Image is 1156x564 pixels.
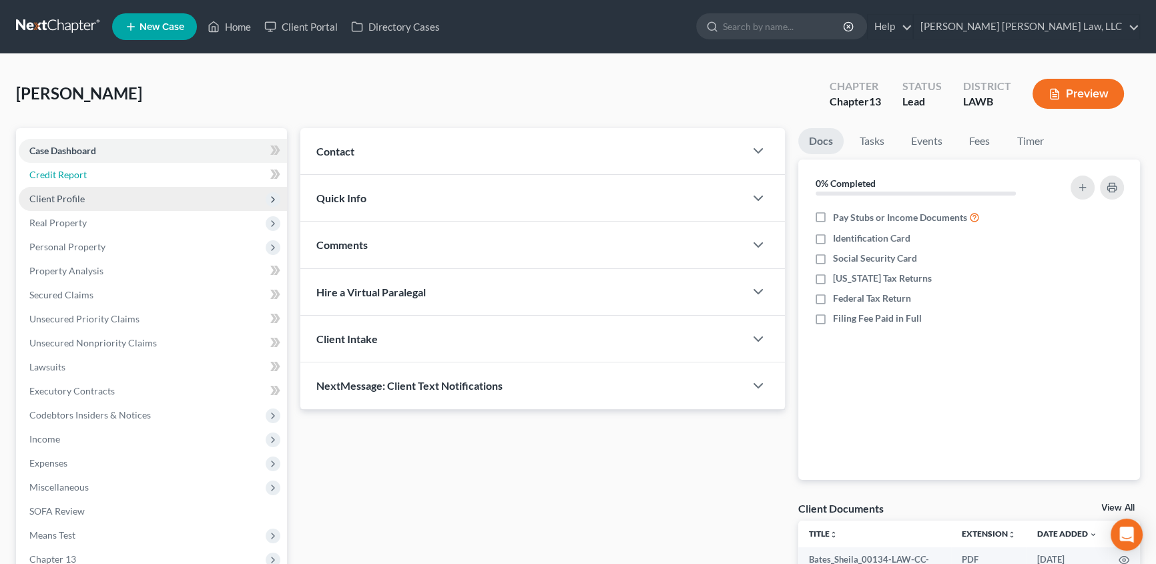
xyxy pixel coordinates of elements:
a: Extensionunfold_more [962,529,1016,539]
button: Preview [1033,79,1124,109]
a: Titleunfold_more [809,529,838,539]
span: NextMessage: Client Text Notifications [316,379,503,392]
span: Secured Claims [29,289,93,300]
a: Timer [1006,128,1055,154]
span: Pay Stubs or Income Documents [833,211,967,224]
strong: 0% Completed [816,178,876,189]
a: Date Added expand_more [1037,529,1097,539]
span: Filing Fee Paid in Full [833,312,922,325]
span: Executory Contracts [29,385,115,396]
span: Real Property [29,217,87,228]
span: [PERSON_NAME] [16,83,142,103]
a: Unsecured Nonpriority Claims [19,331,287,355]
span: Federal Tax Return [833,292,911,305]
span: Property Analysis [29,265,103,276]
div: Lead [902,94,942,109]
a: Unsecured Priority Claims [19,307,287,331]
a: Home [201,15,258,39]
a: Docs [798,128,844,154]
a: Client Portal [258,15,344,39]
span: Income [29,433,60,445]
span: Miscellaneous [29,481,89,493]
span: 13 [869,95,881,107]
a: Help [868,15,912,39]
span: SOFA Review [29,505,85,517]
span: Expenses [29,457,67,469]
input: Search by name... [723,14,845,39]
a: Fees [958,128,1001,154]
div: Chapter [830,94,881,109]
span: New Case [139,22,184,32]
span: Unsecured Nonpriority Claims [29,337,157,348]
span: Case Dashboard [29,145,96,156]
a: [PERSON_NAME] [PERSON_NAME] Law, LLC [914,15,1139,39]
div: Open Intercom Messenger [1111,519,1143,551]
span: Means Test [29,529,75,541]
a: Events [900,128,953,154]
span: Unsecured Priority Claims [29,313,139,324]
span: Contact [316,145,354,158]
span: Quick Info [316,192,366,204]
a: View All [1101,503,1135,513]
a: Executory Contracts [19,379,287,403]
span: Client Intake [316,332,378,345]
a: Secured Claims [19,283,287,307]
div: Chapter [830,79,881,94]
a: Credit Report [19,163,287,187]
a: Lawsuits [19,355,287,379]
span: Personal Property [29,241,105,252]
a: Directory Cases [344,15,447,39]
a: SOFA Review [19,499,287,523]
span: Social Security Card [833,252,917,265]
span: Client Profile [29,193,85,204]
span: Codebtors Insiders & Notices [29,409,151,420]
div: District [963,79,1011,94]
a: Property Analysis [19,259,287,283]
i: unfold_more [1008,531,1016,539]
span: Credit Report [29,169,87,180]
div: LAWB [963,94,1011,109]
span: [US_STATE] Tax Returns [833,272,932,285]
span: Lawsuits [29,361,65,372]
div: Status [902,79,942,94]
span: Comments [316,238,368,251]
a: Tasks [849,128,895,154]
span: Hire a Virtual Paralegal [316,286,426,298]
a: Case Dashboard [19,139,287,163]
div: Client Documents [798,501,884,515]
i: expand_more [1089,531,1097,539]
span: Identification Card [833,232,910,245]
i: unfold_more [830,531,838,539]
